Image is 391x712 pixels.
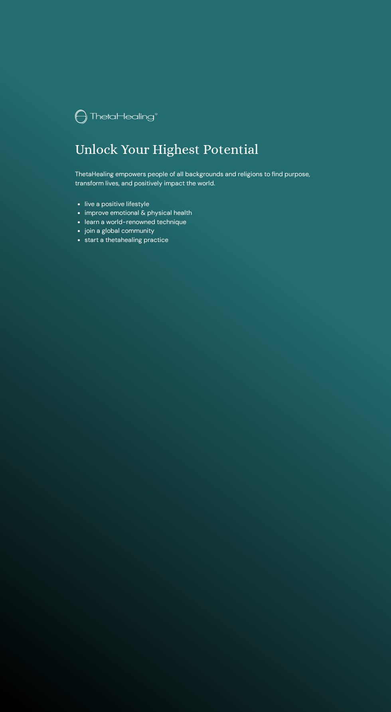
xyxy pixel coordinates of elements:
h1: Unlock Your Highest Potential [75,142,316,158]
li: learn a world-renowned technique [85,218,316,226]
li: join a global community [85,226,316,235]
p: ThetaHealing empowers people of all backgrounds and religions to find purpose, transform lives, a... [75,170,316,188]
li: improve emotional & physical health [85,208,316,217]
li: start a thetahealing practice [85,236,316,244]
li: live a positive lifestyle [85,200,316,208]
